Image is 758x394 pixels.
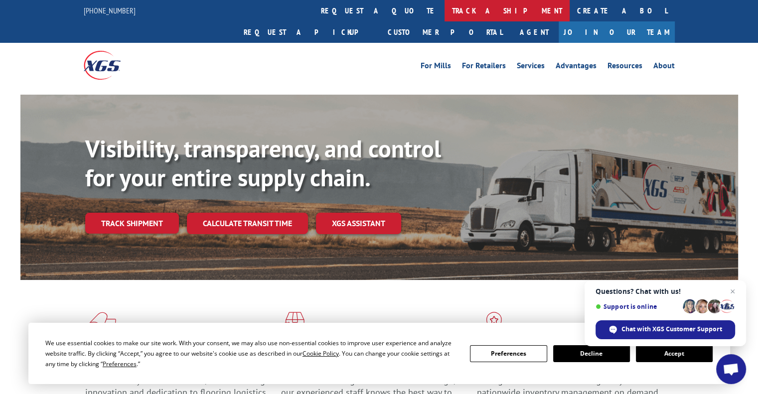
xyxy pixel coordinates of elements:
[84,5,136,15] a: [PHONE_NUMBER]
[28,323,730,384] div: Cookie Consent Prompt
[716,354,746,384] div: Open chat
[85,213,179,234] a: Track shipment
[380,21,510,43] a: Customer Portal
[653,62,675,73] a: About
[236,21,380,43] a: Request a pickup
[281,312,304,338] img: xgs-icon-focused-on-flooring-red
[596,303,679,310] span: Support is online
[727,285,739,297] span: Close chat
[316,213,401,234] a: XGS ASSISTANT
[103,360,137,368] span: Preferences
[517,62,545,73] a: Services
[553,345,630,362] button: Decline
[621,325,722,334] span: Chat with XGS Customer Support
[636,345,713,362] button: Accept
[462,62,506,73] a: For Retailers
[477,312,511,338] img: xgs-icon-flagship-distribution-model-red
[559,21,675,43] a: Join Our Team
[421,62,451,73] a: For Mills
[470,345,547,362] button: Preferences
[45,338,458,369] div: We use essential cookies to make our site work. With your consent, we may also use non-essential ...
[607,62,642,73] a: Resources
[596,320,735,339] div: Chat with XGS Customer Support
[596,287,735,295] span: Questions? Chat with us!
[510,21,559,43] a: Agent
[85,312,116,338] img: xgs-icon-total-supply-chain-intelligence-red
[85,133,441,193] b: Visibility, transparency, and control for your entire supply chain.
[187,213,308,234] a: Calculate transit time
[556,62,597,73] a: Advantages
[303,349,339,358] span: Cookie Policy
